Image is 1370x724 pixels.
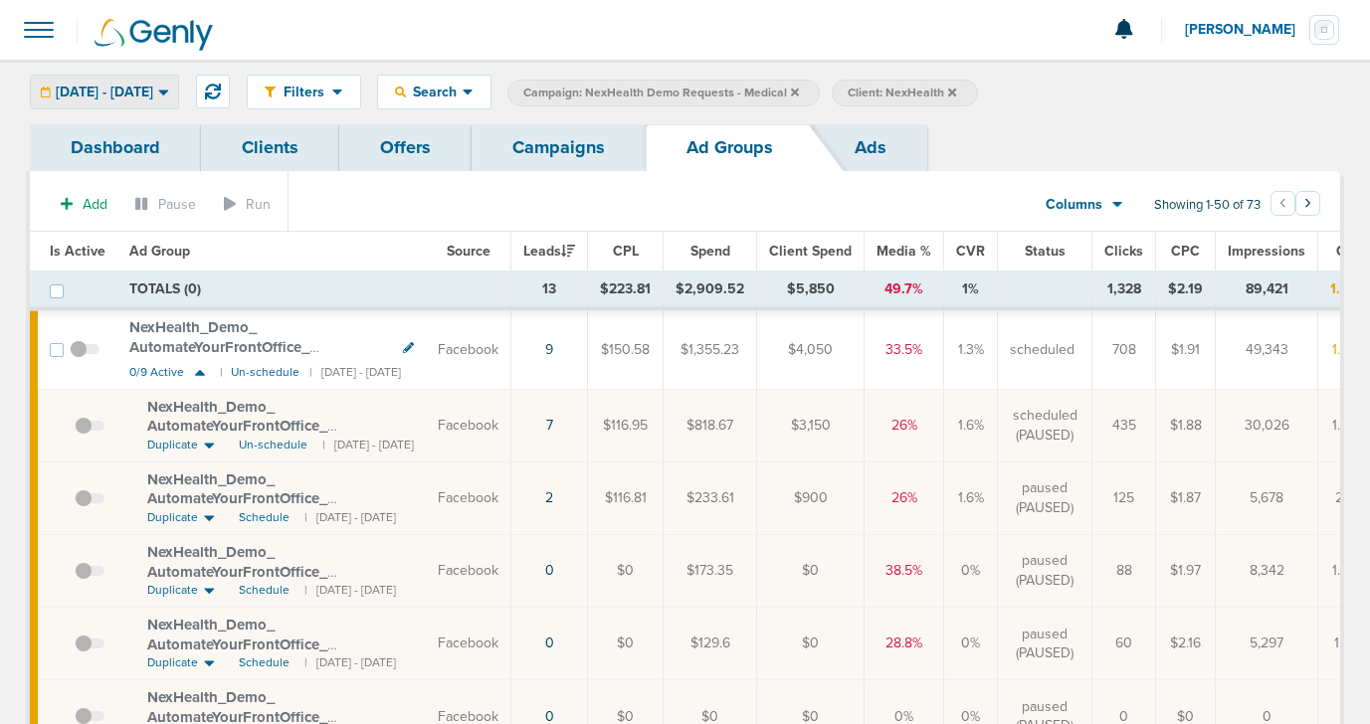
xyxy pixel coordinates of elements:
[147,509,198,526] span: Duplicate
[276,84,332,100] span: Filters
[147,470,373,547] span: NexHealth_ Demo_ AutomateYourFrontOffice_ EliminateTediousTasks_ Medical_ [DATE]?id=183&cmp_ id=9...
[998,390,1092,462] td: scheduled (PAUSED)
[511,271,588,309] td: 13
[1092,308,1156,389] td: 708
[1154,197,1261,214] span: Showing 1-50 of 73
[865,271,944,309] td: 49.7%
[545,562,554,579] a: 0
[1092,461,1156,534] td: 125
[1216,271,1318,309] td: 89,421
[944,534,998,607] td: 0%
[1216,390,1318,462] td: 30,026
[1336,243,1363,260] span: CTR
[1228,243,1305,260] span: Impressions
[523,85,799,101] span: Campaign: NexHealth Demo Requests - Medical
[588,308,664,389] td: $150.58
[956,243,985,260] span: CVR
[998,461,1092,534] td: paused (PAUSED)
[865,534,944,607] td: 38.5%
[757,390,865,462] td: $3,150
[944,271,998,309] td: 1%
[426,461,511,534] td: Facebook
[472,124,646,171] a: Campaigns
[865,390,944,462] td: 26%
[944,461,998,534] td: 1.6%
[865,608,944,680] td: 28.8%
[1216,608,1318,680] td: 5,297
[56,86,153,99] span: [DATE] - [DATE]
[239,437,307,453] span: Un-schedule
[322,437,414,453] small: | [DATE] - [DATE]
[117,271,511,309] td: TOTALS (0)
[231,365,299,380] small: Un-schedule
[814,124,927,171] a: Ads
[309,365,401,380] small: | [DATE] - [DATE]
[304,582,396,599] small: | [DATE] - [DATE]
[239,654,290,671] span: Schedule
[664,271,757,309] td: $2,909.52
[690,243,730,260] span: Spend
[944,308,998,389] td: 1.3%
[83,196,107,213] span: Add
[588,608,664,680] td: $0
[588,534,664,607] td: $0
[95,19,213,51] img: Genly
[147,582,198,599] span: Duplicate
[588,390,664,462] td: $116.95
[1156,461,1216,534] td: $1.87
[239,509,290,526] span: Schedule
[1156,534,1216,607] td: $1.97
[304,509,396,526] small: | [DATE] - [DATE]
[664,390,757,462] td: $818.67
[1156,308,1216,389] td: $1.91
[757,534,865,607] td: $0
[147,437,198,453] span: Duplicate
[1092,271,1156,309] td: 1,328
[147,616,373,692] span: NexHealth_ Demo_ AutomateYourFrontOffice_ EliminateTediousTasks_ Medical_ [DATE]?id=183&cmp_ id=9...
[664,534,757,607] td: $173.35
[588,461,664,534] td: $116.81
[426,390,511,462] td: Facebook
[664,308,757,389] td: $1,355.23
[30,124,201,171] a: Dashboard
[1171,243,1200,260] span: CPC
[1216,461,1318,534] td: 5,678
[304,654,396,671] small: | [DATE] - [DATE]
[865,308,944,389] td: 33.5%
[664,608,757,680] td: $129.6
[865,461,944,534] td: 26%
[220,365,221,380] small: |
[339,124,472,171] a: Offers
[769,243,852,260] span: Client Spend
[1216,534,1318,607] td: 8,342
[1092,534,1156,607] td: 88
[239,582,290,599] span: Schedule
[1156,608,1216,680] td: $2.16
[757,271,865,309] td: $5,850
[1156,271,1216,309] td: $2.19
[757,461,865,534] td: $900
[757,308,865,389] td: $4,050
[848,85,956,101] span: Client: NexHealth
[1010,340,1075,360] span: scheduled
[50,190,118,219] button: Add
[147,654,198,671] span: Duplicate
[1156,390,1216,462] td: $1.88
[523,243,575,260] span: Leads
[147,398,373,474] span: NexHealth_ Demo_ AutomateYourFrontOffice_ EliminateTediousTasks_ Medical_ [DATE]?id=183&cmp_ id=9...
[426,534,511,607] td: Facebook
[998,534,1092,607] td: paused (PAUSED)
[757,608,865,680] td: $0
[1295,191,1320,216] button: Go to next page
[1092,608,1156,680] td: 60
[1104,243,1143,260] span: Clicks
[1046,195,1102,215] span: Columns
[545,489,553,506] a: 2
[1025,243,1066,260] span: Status
[1185,23,1309,37] span: [PERSON_NAME]
[546,417,553,434] a: 7
[944,390,998,462] td: 1.6%
[1216,308,1318,389] td: 49,343
[588,271,664,309] td: $223.81
[406,84,463,100] span: Search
